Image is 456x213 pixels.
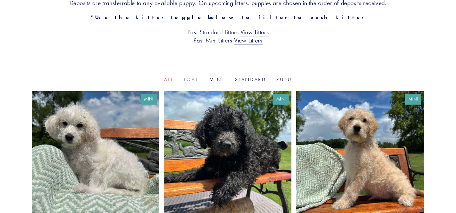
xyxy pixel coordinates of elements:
[209,76,225,82] a: Mini
[32,28,424,44] h3: Past Standard Litters: Past Mini Litters:
[164,76,174,82] a: All
[235,76,266,82] a: Standard
[184,76,199,82] a: Loaf
[276,76,292,82] a: Zulu
[234,36,262,45] a: View Litters
[90,14,365,20] strong: *Use the Litter toggle below to filter to each Litter
[240,28,269,36] a: View Litters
